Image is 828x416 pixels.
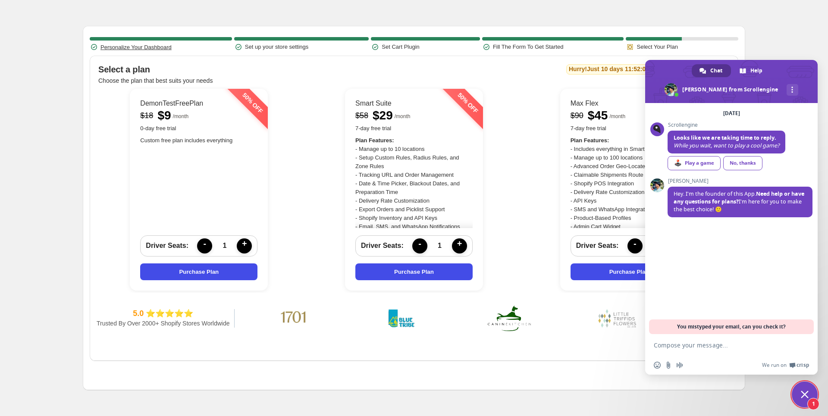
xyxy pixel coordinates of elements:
[676,362,683,369] span: Audio message
[140,136,257,145] p: Custom free plan includes everything
[665,362,672,369] span: Send a file
[571,137,609,144] strong: Plan Features:
[531,308,574,329] img: any2
[601,66,651,72] span: 10 days 11 : 52 : 00
[355,111,368,120] s: $ 58
[98,64,150,75] h1: Select a plan
[237,238,252,253] button: Increase driver seats
[157,111,171,120] p: $ 9
[762,362,809,369] a: We run onCrisp
[441,76,495,130] div: 50% OFF
[807,398,819,410] span: 1
[571,124,688,133] p: 7 - day free trial
[668,156,721,170] div: Play a game
[173,112,189,121] p: / month
[674,142,779,149] span: While you wait, want to play a cool game?
[415,239,425,253] span: -
[412,238,427,253] button: Decrease driver seats
[609,112,625,121] p: / month
[355,136,472,300] p: - Manage up to 10 locations - Setup Custom Rules, Radius Rules, and Zone Rules - Tracking URL and...
[140,124,257,133] p: 0 - day free trial
[654,341,790,349] textarea: Compose your message...
[100,43,172,51] button: Personalize Your Dashboard
[674,190,804,213] span: Hey. I'm the founder of this App. I'm here for you to make the best choice! 🙂
[723,156,762,170] div: No, thanks
[97,319,230,327] p: Trusted By Over 2000+ Shopify Stores Worldwide
[226,76,279,130] div: 50% OFF
[674,160,682,166] span: 🕹️
[197,238,212,253] button: Decrease driver seats
[373,111,393,120] p: $ 29
[452,238,467,253] button: Increase driver seats
[355,124,473,133] p: 7 - day free trial
[732,64,771,77] div: Help
[140,99,257,108] p: DemonTestFreePlan
[361,241,404,250] span: Driver Seats :
[677,319,786,334] span: You mistyped your email, can you check it?
[200,239,210,253] span: -
[239,239,249,253] span: +
[423,306,467,331] img: any2
[98,76,730,85] p: Choose the plan that best suits your needs
[710,64,722,77] span: Chat
[630,239,640,253] span: -
[455,239,464,253] span: +
[382,43,419,51] p: Set Cart Plugin
[571,263,688,280] button: Purchase Plan
[750,64,762,77] span: Help
[674,190,804,205] span: Need help or have any questions for plans?
[566,64,730,75] div: Hurry! Just left - offer ends on [DATE]!
[571,99,688,108] p: Max Flex
[668,122,785,128] span: Scrollengine
[571,136,687,257] p: - Includes everything in Smart Suite +: - Manage up to 100 locations - Advanced Order Geo-Locate ...
[208,297,251,340] img: any2
[787,84,798,96] div: More channels
[654,362,661,369] span: Insert an emoji
[576,241,619,250] span: Driver Seats :
[627,238,643,253] button: Decrease driver seats
[723,111,740,116] div: [DATE]
[355,99,473,108] p: Smart Suite
[792,382,818,407] div: Close chat
[140,111,153,120] s: $ 18
[146,241,188,250] span: Driver Seats :
[668,178,812,184] span: [PERSON_NAME]
[324,310,350,327] img: any2
[223,241,226,250] span: 1
[797,362,809,369] span: Crisp
[395,112,411,121] p: / month
[571,111,583,120] s: $ 90
[674,134,776,141] span: Looks like we are taking time to reply.
[140,263,257,280] button: Purchase Plan
[97,309,230,318] p: 5.0 ⭐⭐⭐⭐⭐
[588,111,608,120] p: $ 45
[245,43,308,51] p: Set up your store settings
[762,362,787,369] span: We run on
[355,263,473,280] button: Purchase Plan
[438,241,442,250] span: 1
[493,43,564,51] p: Fill The Form To Get Started
[637,43,677,51] p: Select Your Plan
[355,137,394,144] strong: Plan Features:
[692,64,731,77] div: Chat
